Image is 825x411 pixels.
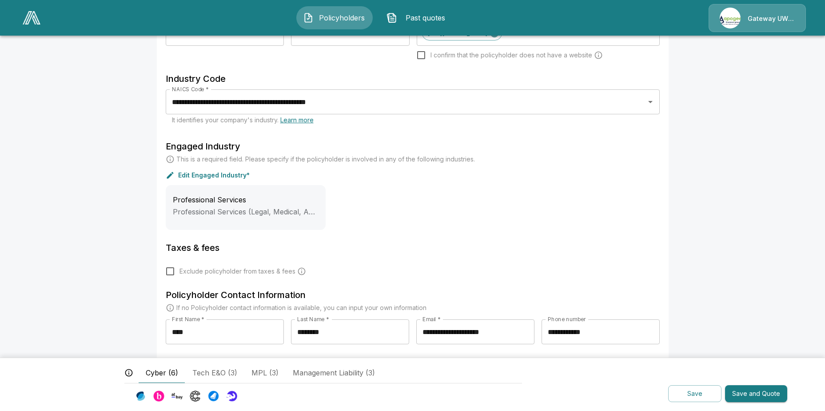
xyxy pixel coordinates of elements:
[668,385,721,403] button: Save
[173,195,246,204] span: Professional Services
[387,12,397,23] img: Past quotes Icon
[297,267,306,276] svg: Carrier and processing fees will still be applied
[401,12,450,23] span: Past quotes
[176,303,426,312] p: If no Policyholder contact information is available, you can input your own information
[166,72,660,86] h6: Industry Code
[303,12,314,23] img: Policyholders Icon
[146,367,178,378] span: Cyber (6)
[153,391,164,402] img: Carrier Logo
[296,6,373,29] button: Policyholders IconPolicyholders
[297,315,329,323] label: Last Name *
[166,139,660,153] h6: Engaged Industry
[422,315,441,323] label: Email *
[192,367,237,378] span: Tech E&O (3)
[23,11,40,24] img: AA Logo
[171,391,183,402] img: Carrier Logo
[251,367,279,378] span: MPL (3)
[172,116,314,124] span: It identifies your company's industry.
[293,367,375,378] span: Management Liability (3)
[644,96,657,108] button: Open
[430,51,592,60] span: I confirm that the policyholder does not have a website
[317,12,366,23] span: Policyholders
[208,391,219,402] img: Carrier Logo
[380,6,456,29] button: Past quotes IconPast quotes
[173,207,461,216] span: Professional Services (Legal, Medical, A&E, or other licensed professional - services)
[226,391,237,402] img: Carrier Logo
[179,267,295,276] span: Exclude policyholder from taxes & fees
[190,391,201,402] img: Carrier Logo
[280,116,314,124] a: Learn more
[594,51,603,60] svg: Carriers run a cyber security scan on the policyholders' websites. Please enter a website wheneve...
[166,288,660,302] h6: Policyholder Contact Information
[178,172,250,178] p: Edit Engaged Industry*
[172,315,204,323] label: First Name *
[548,315,586,323] label: Phone number
[172,85,209,93] label: NAICS Code *
[176,155,475,164] p: This is a required field. Please specify if the policyholder is involved in any of the following ...
[166,241,660,255] h6: Taxes & fees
